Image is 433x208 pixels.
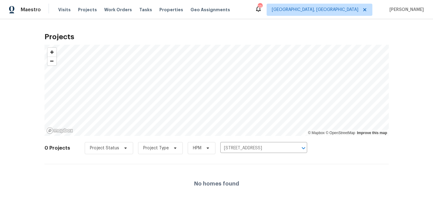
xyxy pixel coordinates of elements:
span: Maestro [21,7,41,13]
a: OpenStreetMap [326,131,355,135]
span: Tasks [139,8,152,12]
a: Mapbox homepage [46,127,73,134]
button: Open [299,144,308,152]
button: Zoom in [48,48,56,57]
h2: Projects [44,34,389,40]
span: Projects [78,7,97,13]
input: Search projects [220,144,290,153]
span: [GEOGRAPHIC_DATA], [GEOGRAPHIC_DATA] [272,7,358,13]
a: Mapbox [308,131,325,135]
span: [PERSON_NAME] [387,7,424,13]
span: HPM [193,145,201,151]
div: 13 [258,4,262,10]
span: Work Orders [104,7,132,13]
span: Visits [58,7,71,13]
a: Improve this map [357,131,387,135]
span: Project Type [143,145,169,151]
span: Geo Assignments [190,7,230,13]
button: Zoom out [48,57,56,65]
span: Project Status [90,145,119,151]
h4: No homes found [194,181,239,187]
canvas: Map [44,45,389,136]
h2: 0 Projects [44,145,70,151]
span: Properties [159,7,183,13]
